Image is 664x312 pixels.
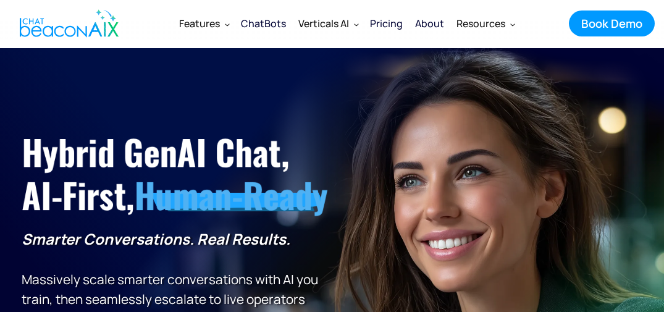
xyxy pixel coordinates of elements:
[298,15,349,32] div: Verticals AI
[364,7,409,40] a: Pricing
[569,11,655,36] a: Book Demo
[9,2,125,45] a: home
[22,229,290,249] strong: Smarter Conversations. Real Results.
[581,15,642,32] div: Book Demo
[510,22,515,27] img: Dropdown
[241,15,286,32] div: ChatBots
[22,130,338,217] h1: Hybrid GenAI Chat, AI-First,
[450,9,520,38] div: Resources
[292,9,364,38] div: Verticals AI
[415,15,444,32] div: About
[173,9,235,38] div: Features
[409,7,450,40] a: About
[225,22,230,27] img: Dropdown
[354,22,359,27] img: Dropdown
[456,15,505,32] div: Resources
[235,7,292,40] a: ChatBots
[134,169,327,221] span: Human-Ready
[370,15,403,32] div: Pricing
[179,15,220,32] div: Features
